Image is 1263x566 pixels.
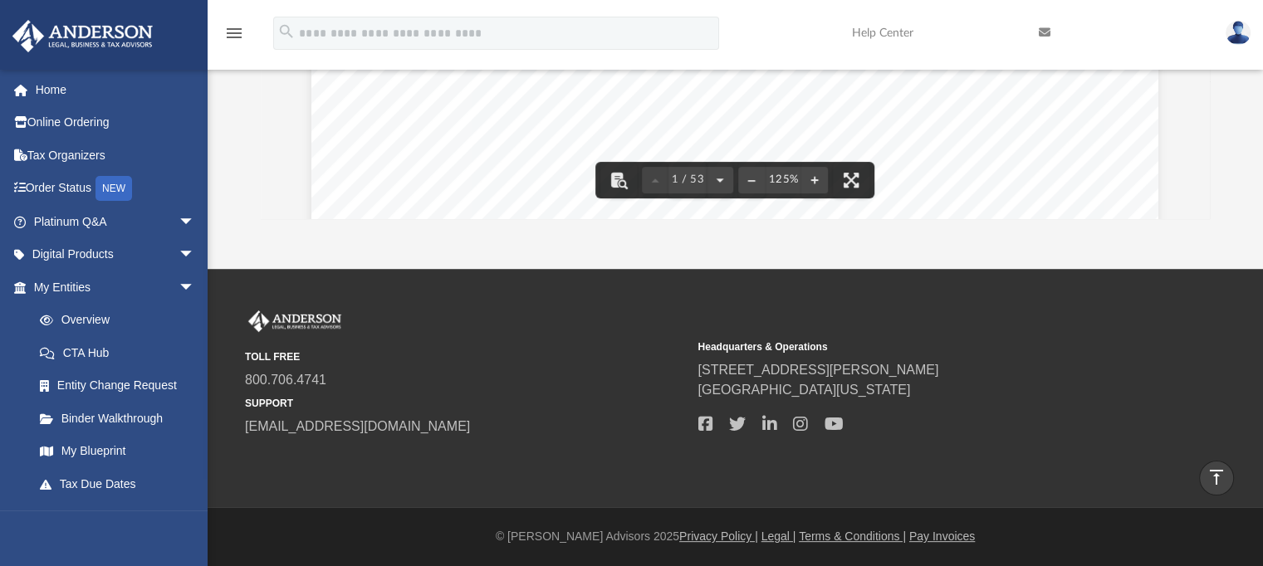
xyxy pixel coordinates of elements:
[12,238,220,271] a: Digital Productsarrow_drop_down
[12,205,220,238] a: Platinum Q&Aarrow_drop_down
[707,58,756,71] span: 97754
[23,369,220,403] a: Entity Change Request
[1226,21,1251,45] img: User Pic
[698,363,938,377] a: [STREET_ADDRESS][PERSON_NAME]
[12,271,220,304] a: My Entitiesarrow_drop_down
[7,20,158,52] img: Anderson Advisors Platinum Portal
[551,90,705,105] span: !977548!
[1199,461,1234,495] a: vertical_align_top
[679,529,758,543] a: Privacy Policy |
[224,32,244,43] a: menu
[761,529,796,543] a: Legal |
[95,176,132,201] div: NEW
[1207,467,1226,487] i: vertical_align_top
[179,271,212,305] span: arrow_drop_down
[12,172,220,206] a: Order StatusNEW
[224,23,244,43] i: menu
[801,162,828,198] button: Zoom in
[23,304,220,337] a: Overview
[698,339,1138,354] small: Headquarters & Operations
[23,467,220,500] a: Tax Due Dates
[23,402,220,435] a: Binder Walkthrough
[208,528,1263,545] div: © [PERSON_NAME] Advisors 2025
[707,162,733,198] button: Next page
[277,22,296,41] i: search
[765,174,801,185] div: Current zoom level
[12,106,220,139] a: Online Ordering
[179,238,212,272] span: arrow_drop_down
[601,162,638,198] button: Toggle findbar
[23,435,212,468] a: My Blueprint
[909,529,975,543] a: Pay Invoices
[738,162,765,198] button: Zoom out
[23,336,220,369] a: CTA Hub
[799,529,906,543] a: Terms & Conditions |
[12,73,220,106] a: Home
[833,162,869,198] button: Enter fullscreen
[245,373,326,387] a: 800.706.4741
[698,383,910,397] a: [GEOGRAPHIC_DATA][US_STATE]
[245,310,345,332] img: Anderson Advisors Platinum Portal
[12,500,212,534] a: My [PERSON_NAME] Teamarrow_drop_down
[245,349,686,364] small: TOLL FREE
[245,396,686,411] small: SUPPORT
[551,58,659,71] span: PRINEVILLE,
[179,500,212,534] span: arrow_drop_down
[669,162,707,198] button: 1 / 53
[245,419,470,433] a: [EMAIL_ADDRESS][DOMAIN_NAME]
[668,58,688,71] span: OR
[669,174,707,185] span: 1 / 53
[179,205,212,239] span: arrow_drop_down
[12,139,220,172] a: Tax Organizers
